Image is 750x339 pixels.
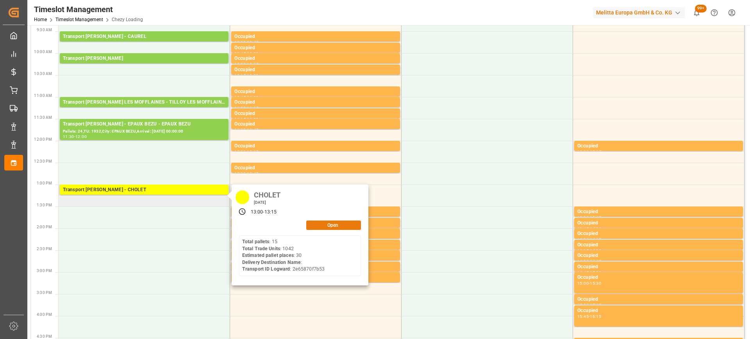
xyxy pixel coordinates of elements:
[34,4,143,15] div: Timeslot Management
[234,150,246,154] div: 12:00
[306,221,361,230] button: Open
[577,307,740,315] div: Occupied
[234,52,246,56] div: 09:45
[246,128,247,132] div: -
[577,315,589,318] div: 15:45
[590,216,601,219] div: 13:45
[577,303,589,307] div: 15:30
[234,96,246,99] div: 10:45
[234,33,397,41] div: Occupied
[577,227,589,231] div: 13:45
[234,66,397,74] div: Occupied
[234,106,246,110] div: 11:00
[242,239,325,273] div: : 15 : 1042 : 30 : : 2e65870f7b53
[577,216,589,219] div: 13:30
[590,315,601,318] div: 16:15
[590,227,601,231] div: 14:00
[34,115,52,120] span: 11:30 AM
[246,63,247,66] div: -
[247,96,258,99] div: 11:00
[705,4,723,22] button: Help Center
[577,296,740,303] div: Occupied
[589,150,590,154] div: -
[63,106,225,113] div: Pallets: 4,TU: ,City: TILLOY LES MOFFLAINES,Arrival: [DATE] 00:00:00
[589,282,590,285] div: -
[590,260,601,263] div: 14:45
[577,219,740,227] div: Occupied
[234,164,397,172] div: Occupied
[37,334,52,339] span: 4:30 PM
[242,253,294,258] b: Estimated pallet places
[247,118,258,121] div: 11:30
[589,216,590,219] div: -
[247,106,258,110] div: 11:15
[63,55,225,63] div: Transport [PERSON_NAME]
[63,41,225,47] div: Pallets: ,TU: 191,City: CAUREL,Arrival: [DATE] 00:00:00
[63,99,225,106] div: Transport [PERSON_NAME] LES MOFFLAINES - TILLOY LES MOFFLAINES
[577,241,740,249] div: Occupied
[242,239,270,244] b: Total pallets
[246,150,247,154] div: -
[34,159,52,163] span: 12:30 PM
[247,128,258,132] div: 11:45
[242,260,301,265] b: Delivery Destination Name
[234,63,246,66] div: 10:00
[234,99,397,106] div: Occupied
[251,200,284,205] div: [DATE]
[247,74,258,77] div: 10:30
[246,172,247,176] div: -
[37,28,52,32] span: 9:30 AM
[242,246,280,251] b: Total Trade Units
[63,120,225,128] div: Transport [PERSON_NAME] - EPAUX BEZU - EPAUX BEZU
[589,315,590,318] div: -
[251,209,263,216] div: 13:00
[264,209,277,216] div: 13:15
[589,260,590,263] div: -
[590,238,601,241] div: 14:15
[246,118,247,121] div: -
[234,110,397,118] div: Occupied
[577,271,589,274] div: 14:45
[63,194,225,201] div: Pallets: 15,TU: 1042,City: CHOLET,Arrival: [DATE] 00:00:00
[577,252,740,260] div: Occupied
[247,150,258,154] div: 12:15
[34,137,52,142] span: 12:00 PM
[688,4,705,22] button: show 100 new notifications
[590,249,601,253] div: 14:30
[589,303,590,307] div: -
[246,106,247,110] div: -
[63,33,225,41] div: Transport [PERSON_NAME] - CAUREL
[577,249,589,253] div: 14:15
[37,203,52,207] span: 1:30 PM
[63,186,225,194] div: Transport [PERSON_NAME] - CHOLET
[577,238,589,241] div: 14:00
[234,55,397,63] div: Occupied
[577,230,740,238] div: Occupied
[37,181,52,185] span: 1:00 PM
[577,282,589,285] div: 15:00
[246,52,247,56] div: -
[577,263,740,271] div: Occupied
[234,172,246,176] div: 12:30
[34,93,52,98] span: 11:00 AM
[234,142,397,150] div: Occupied
[247,41,258,44] div: 09:45
[246,74,247,77] div: -
[247,172,258,176] div: 12:45
[234,118,246,121] div: 11:15
[695,5,707,13] span: 99+
[37,269,52,273] span: 3:00 PM
[577,150,589,154] div: 12:00
[37,291,52,295] span: 3:30 PM
[589,238,590,241] div: -
[247,52,258,56] div: 10:00
[242,266,290,272] b: Transport ID Logward
[37,225,52,229] span: 2:00 PM
[577,260,589,263] div: 14:30
[593,7,685,18] div: Melitta Europa GmbH & Co. KG
[234,44,397,52] div: Occupied
[590,282,601,285] div: 15:30
[75,135,87,138] div: 12:00
[577,274,740,282] div: Occupied
[247,63,258,66] div: 10:15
